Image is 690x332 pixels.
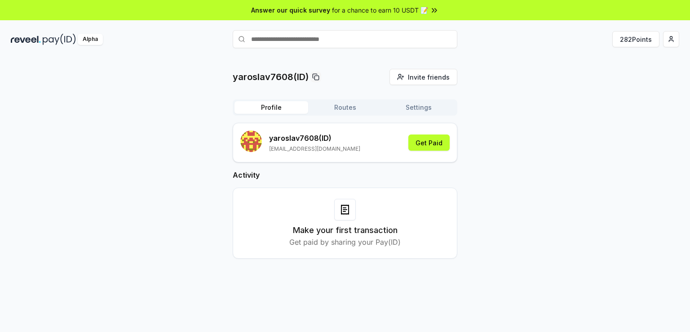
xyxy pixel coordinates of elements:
h2: Activity [233,170,457,180]
span: for a chance to earn 10 USDT 📝 [332,5,428,15]
button: 282Points [612,31,659,47]
button: Get Paid [408,135,450,151]
h3: Make your first transaction [293,224,398,237]
img: pay_id [43,34,76,45]
img: reveel_dark [11,34,41,45]
span: Answer our quick survey [251,5,330,15]
button: Routes [308,101,382,114]
p: yaroslav7608(ID) [233,71,309,83]
button: Invite friends [389,69,457,85]
p: [EMAIL_ADDRESS][DOMAIN_NAME] [269,145,360,153]
button: Profile [234,101,308,114]
span: Invite friends [408,72,450,82]
p: yaroslav7608 (ID) [269,133,360,144]
p: Get paid by sharing your Pay(ID) [289,237,401,247]
div: Alpha [78,34,103,45]
button: Settings [382,101,456,114]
